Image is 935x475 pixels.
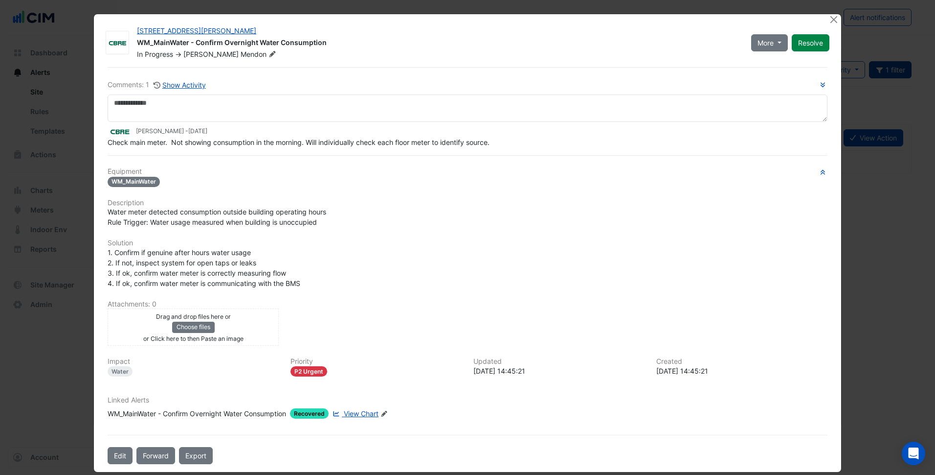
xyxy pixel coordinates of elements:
div: Open Intercom Messenger [902,442,925,465]
button: Show Activity [153,79,206,91]
div: WM_MainWater - Confirm Overnight Water Consumption [108,408,286,419]
h6: Priority [290,357,462,366]
span: Recovered [290,408,329,419]
div: P2 Urgent [290,366,327,377]
a: Export [179,447,213,464]
h6: Linked Alerts [108,396,827,404]
span: [PERSON_NAME] [183,50,239,58]
img: CBRE ANZ [108,126,132,137]
small: or Click here to then Paste an image [143,335,244,342]
a: View Chart [331,408,378,419]
small: Drag and drop files here or [156,313,231,320]
div: [DATE] 14:45:21 [656,366,827,376]
h6: Attachments: 0 [108,300,827,309]
div: WM_MainWater - Confirm Overnight Water Consumption [137,38,739,49]
span: Check main meter. Not showing consumption in the morning. Will individually check each floor mete... [108,138,490,146]
h6: Created [656,357,827,366]
h6: Solution [108,239,827,247]
fa-icon: Edit Linked Alerts [380,410,388,418]
button: Resolve [792,34,829,51]
span: View Chart [344,409,378,418]
h6: Impact [108,357,279,366]
span: WM_MainWater [108,177,160,187]
h6: Description [108,199,827,207]
span: Water meter detected consumption outside building operating hours Rule Trigger: Water usage measu... [108,208,326,226]
h6: Updated [473,357,645,366]
span: 1. Confirm if genuine after hours water usage 2. If not, inspect system for open taps or leaks 3.... [108,248,300,287]
button: Edit [108,447,133,464]
div: Water [108,366,133,377]
span: Mendon [241,49,278,59]
span: -> [175,50,181,58]
button: Forward [136,447,175,464]
button: Choose files [172,322,215,332]
h6: Equipment [108,167,827,176]
a: [STREET_ADDRESS][PERSON_NAME] [137,26,256,35]
div: [DATE] 14:45:21 [473,366,645,376]
span: 2025-07-29 14:45:21 [188,127,207,135]
button: Close [829,14,839,24]
span: In Progress [137,50,173,58]
span: More [757,38,774,48]
button: More [751,34,788,51]
small: [PERSON_NAME] - [136,127,207,136]
img: CBRE ANZ [106,38,129,48]
div: Comments: 1 [108,79,206,91]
